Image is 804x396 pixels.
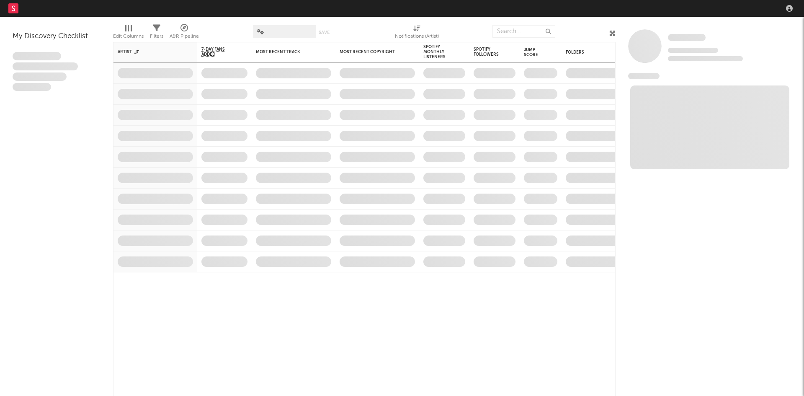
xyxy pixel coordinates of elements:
[524,47,545,57] div: Jump Score
[170,21,199,45] div: A&R Pipeline
[170,31,199,41] div: A&R Pipeline
[319,30,330,35] button: Save
[113,21,144,45] div: Edit Columns
[668,34,706,41] span: Some Artist
[395,31,439,41] div: Notifications (Artist)
[13,72,67,81] span: Praesent ac interdum
[423,44,453,60] div: Spotify Monthly Listeners
[668,34,706,42] a: Some Artist
[256,49,319,54] div: Most Recent Track
[668,56,743,61] span: 0 fans last week
[113,31,144,41] div: Edit Columns
[13,52,61,60] span: Lorem ipsum dolor
[474,47,503,57] div: Spotify Followers
[150,31,163,41] div: Filters
[668,48,718,53] span: Tracking Since: [DATE]
[13,83,51,91] span: Aliquam viverra
[566,50,629,55] div: Folders
[150,21,163,45] div: Filters
[395,21,439,45] div: Notifications (Artist)
[13,31,100,41] div: My Discovery Checklist
[340,49,402,54] div: Most Recent Copyright
[13,62,78,71] span: Integer aliquet in purus et
[201,47,235,57] span: 7-Day Fans Added
[492,25,555,38] input: Search...
[628,73,660,79] span: News Feed
[118,49,180,54] div: Artist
